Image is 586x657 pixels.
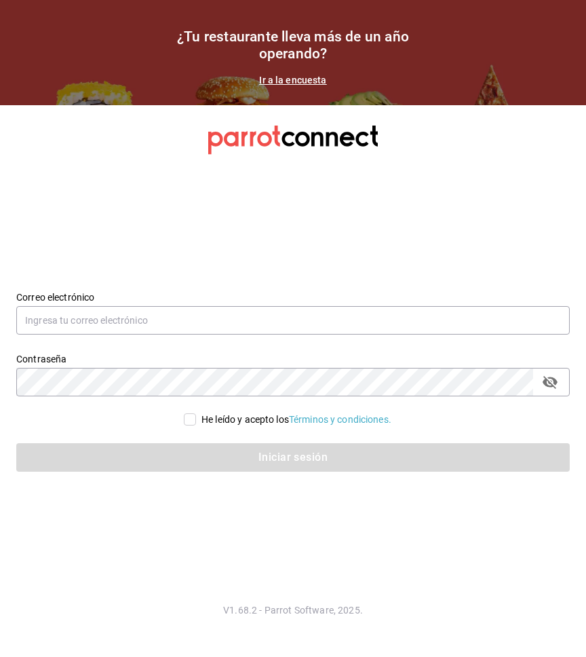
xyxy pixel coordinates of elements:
p: V1.68.2 - Parrot Software, 2025. [16,603,570,617]
input: Ingresa tu correo electrónico [16,306,570,335]
div: He leído y acepto los [201,413,391,427]
label: Contraseña [16,354,570,363]
label: Correo electrónico [16,292,570,301]
button: passwordField [539,371,562,394]
a: Términos y condiciones. [289,414,391,425]
h1: ¿Tu restaurante lleva más de un año operando? [157,29,429,62]
a: Ir a la encuesta [259,75,326,86]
